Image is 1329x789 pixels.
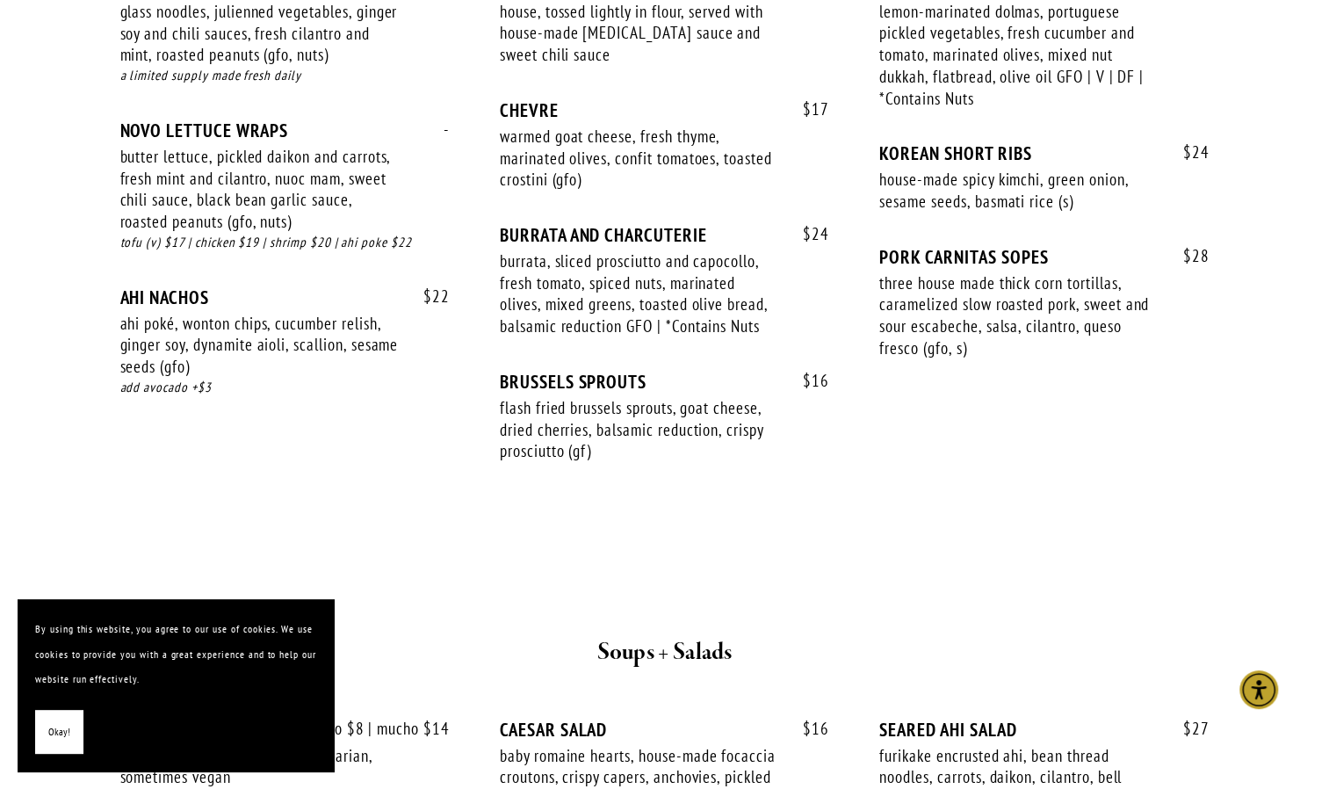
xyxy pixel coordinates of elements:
div: SEARED AHI SALAD [879,718,1209,740]
div: AHI NACHOS [120,286,450,308]
span: 22 [406,286,450,307]
span: $ [803,370,812,391]
span: $ [1183,141,1192,163]
div: KOREAN SHORT RIBS [879,142,1209,164]
span: 16 [785,718,829,738]
span: $ [423,286,432,307]
span: $ [803,717,812,738]
div: flash fried brussels sprouts, goat cheese, dried cherries, balsamic reduction, crispy prosciutto ... [500,397,779,462]
div: ahi poké, wonton chips, cucumber relish, ginger soy, dynamite aioli, scallion, sesame seeds (gfo) [120,313,400,378]
div: CHEVRE [500,99,829,121]
span: $ [803,223,812,244]
span: poco $8 | mucho $14 [294,718,450,738]
span: 24 [1166,142,1210,163]
span: 27 [1166,718,1210,738]
div: tofu (v) $17 | chicken $19 | shrimp $20 | ahi poke $22 [120,233,450,253]
span: $ [1183,245,1192,266]
div: house-made spicy kimchi, green onion, sesame seeds, basmati rice (s) [879,169,1159,212]
div: BURRATA AND CHARCUTERIE [500,224,829,246]
span: 16 [785,371,829,391]
div: burrata, sliced prosciutto and capocollo, fresh tomato, spiced nuts, marinated olives, mixed gree... [500,250,779,337]
span: 24 [785,224,829,244]
div: CAESAR SALAD [500,718,829,740]
div: warmed goat cheese, fresh thyme, marinated olives, confit tomatoes, toasted crostini (gfo) [500,126,779,191]
span: 17 [785,99,829,119]
div: add avocado +$3 [120,378,450,398]
div: BRUSSELS SPROUTS [500,371,829,393]
div: three house made thick corn tortillas, caramelized slow roasted pork, sweet and sour escabeche, s... [879,272,1159,359]
div: butter lettuce, pickled daikon and carrots, fresh mint and cilantro, nuoc mam, sweet chili sauce,... [120,146,400,233]
span: $ [1183,717,1192,738]
strong: Soups + Salads [596,637,732,668]
button: Okay! [35,710,83,755]
section: Cookie banner [18,599,334,771]
span: Okay! [48,720,70,745]
span: $ [803,98,812,119]
div: Accessibility Menu [1239,670,1278,709]
span: - [426,119,450,140]
div: NOVO LETTUCE WRAPS [120,119,450,141]
div: PORK CARNITAS SOPES [879,246,1209,268]
div: glass noodles, julienned vegetables, ginger soy and chili sauces, fresh cilantro and mint, roaste... [120,1,400,66]
p: By using this website, you agree to our use of cookies. We use cookies to provide you with a grea... [35,617,316,692]
div: a limited supply made fresh daily [120,66,450,86]
span: 28 [1166,246,1210,266]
